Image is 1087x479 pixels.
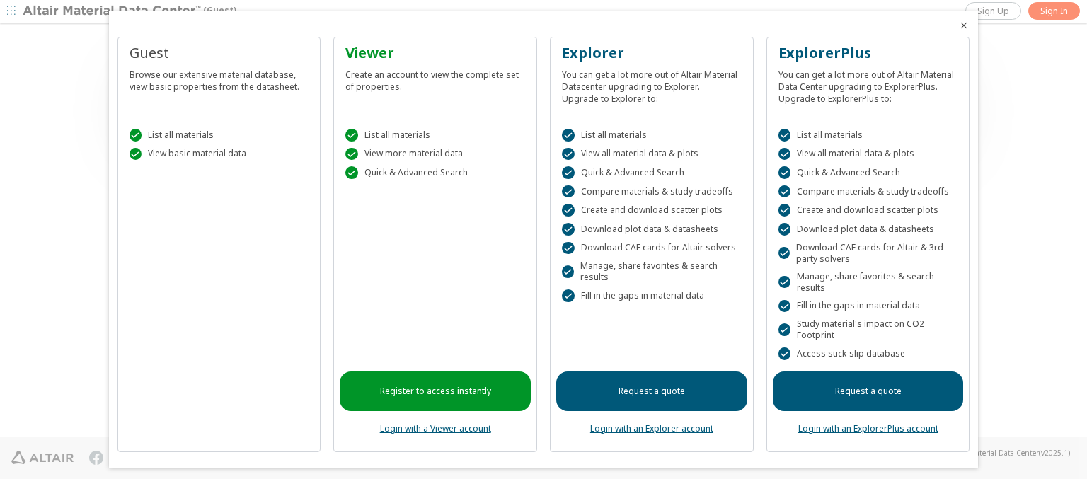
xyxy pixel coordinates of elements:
[130,148,142,161] div: 
[345,43,525,63] div: Viewer
[778,223,958,236] div: Download plot data & datasheets
[798,422,938,434] a: Login with an ExplorerPlus account
[562,148,575,161] div: 
[345,166,358,179] div: 
[778,43,958,63] div: ExplorerPlus
[562,129,575,142] div: 
[958,20,970,31] button: Close
[130,129,309,142] div: List all materials
[562,185,742,198] div: Compare materials & study tradeoffs
[556,371,747,411] a: Request a quote
[778,204,791,217] div: 
[562,265,574,278] div: 
[778,242,958,265] div: Download CAE cards for Altair & 3rd party solvers
[340,371,531,411] a: Register to access instantly
[345,148,358,161] div: 
[590,422,713,434] a: Login with an Explorer account
[130,129,142,142] div: 
[562,43,742,63] div: Explorer
[778,148,791,161] div: 
[345,148,525,161] div: View more material data
[778,63,958,105] div: You can get a lot more out of Altair Material Data Center upgrading to ExplorerPlus. Upgrade to E...
[562,63,742,105] div: You can get a lot more out of Altair Material Datacenter upgrading to Explorer. Upgrade to Explor...
[562,204,742,217] div: Create and download scatter plots
[562,148,742,161] div: View all material data & plots
[562,166,575,179] div: 
[562,129,742,142] div: List all materials
[562,223,742,236] div: Download plot data & datasheets
[778,271,958,294] div: Manage, share favorites & search results
[778,166,791,179] div: 
[778,247,790,260] div: 
[778,204,958,217] div: Create and download scatter plots
[562,166,742,179] div: Quick & Advanced Search
[345,129,525,142] div: List all materials
[778,347,791,360] div: 
[562,289,742,302] div: Fill in the gaps in material data
[778,276,790,289] div: 
[778,318,958,341] div: Study material's impact on CO2 Footprint
[562,242,575,255] div: 
[345,63,525,93] div: Create an account to view the complete set of properties.
[380,422,491,434] a: Login with a Viewer account
[778,129,791,142] div: 
[778,166,958,179] div: Quick & Advanced Search
[778,347,958,360] div: Access stick-slip database
[345,129,358,142] div: 
[345,166,525,179] div: Quick & Advanced Search
[562,204,575,217] div: 
[562,260,742,283] div: Manage, share favorites & search results
[778,323,790,336] div: 
[773,371,964,411] a: Request a quote
[562,242,742,255] div: Download CAE cards for Altair solvers
[562,289,575,302] div: 
[778,148,958,161] div: View all material data & plots
[778,300,791,313] div: 
[778,223,791,236] div: 
[778,185,958,198] div: Compare materials & study tradeoffs
[778,129,958,142] div: List all materials
[778,185,791,198] div: 
[130,43,309,63] div: Guest
[778,300,958,313] div: Fill in the gaps in material data
[562,223,575,236] div: 
[130,63,309,93] div: Browse our extensive material database, view basic properties from the datasheet.
[130,148,309,161] div: View basic material data
[562,185,575,198] div: 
